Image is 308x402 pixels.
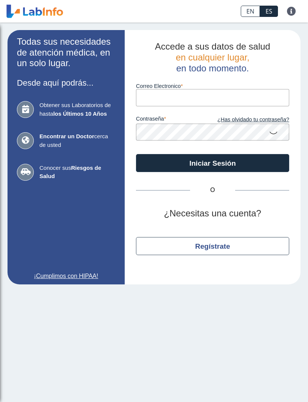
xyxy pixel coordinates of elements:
span: en cualquier lugar, [176,52,249,62]
h2: Todas sus necesidades de atención médica, en un solo lugar. [17,36,115,69]
b: los Últimos 10 Años [53,110,107,117]
label: Correo Electronico [136,83,289,89]
h2: ¿Necesitas una cuenta? [136,208,289,219]
a: ¿Has olvidado tu contraseña? [213,116,289,124]
button: Regístrate [136,237,289,255]
span: cerca de usted [39,132,115,149]
b: Encontrar un Doctor [39,133,94,139]
span: Accede a sus datos de salud [155,41,270,51]
span: en todo momento. [176,63,249,73]
span: Obtener sus Laboratorios de hasta [39,101,115,118]
h3: Desde aquí podrás... [17,78,115,88]
span: O [190,186,235,195]
button: Iniciar Sesión [136,154,289,172]
label: contraseña [136,116,213,124]
a: ¡Cumplimos con HIPAA! [17,272,115,281]
a: ES [260,6,278,17]
span: Conocer sus [39,164,115,181]
a: EN [241,6,260,17]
